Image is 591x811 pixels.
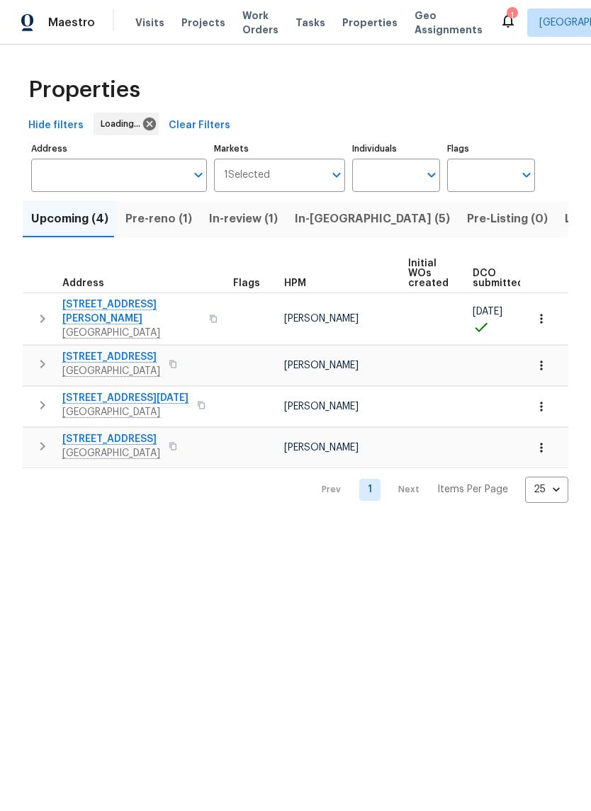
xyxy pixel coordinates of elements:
[295,209,450,229] span: In-[GEOGRAPHIC_DATA] (5)
[352,144,440,153] label: Individuals
[48,16,95,30] span: Maestro
[525,471,568,508] div: 25
[28,83,140,97] span: Properties
[94,113,159,135] div: Loading...
[214,144,346,153] label: Markets
[327,165,347,185] button: Open
[163,113,236,139] button: Clear Filters
[31,209,108,229] span: Upcoming (4)
[517,165,536,185] button: Open
[62,278,104,288] span: Address
[209,209,278,229] span: In-review (1)
[359,479,381,501] a: Goto page 1
[242,8,278,37] span: Work Orders
[447,144,535,153] label: Flags
[284,314,359,324] span: [PERSON_NAME]
[188,165,208,185] button: Open
[415,8,483,37] span: Geo Assignments
[181,16,225,30] span: Projects
[23,113,89,139] button: Hide filters
[224,169,270,181] span: 1 Selected
[28,117,84,135] span: Hide filters
[473,268,524,288] span: DCO submitted
[169,117,230,135] span: Clear Filters
[284,361,359,370] span: [PERSON_NAME]
[467,209,548,229] span: Pre-Listing (0)
[408,259,449,288] span: Initial WOs created
[473,307,502,317] span: [DATE]
[125,209,192,229] span: Pre-reno (1)
[284,443,359,453] span: [PERSON_NAME]
[233,278,260,288] span: Flags
[101,117,146,131] span: Loading...
[342,16,398,30] span: Properties
[135,16,164,30] span: Visits
[422,165,441,185] button: Open
[308,477,568,503] nav: Pagination Navigation
[295,18,325,28] span: Tasks
[284,278,306,288] span: HPM
[507,8,517,23] div: 1
[31,144,207,153] label: Address
[284,402,359,412] span: [PERSON_NAME]
[437,482,508,497] p: Items Per Page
